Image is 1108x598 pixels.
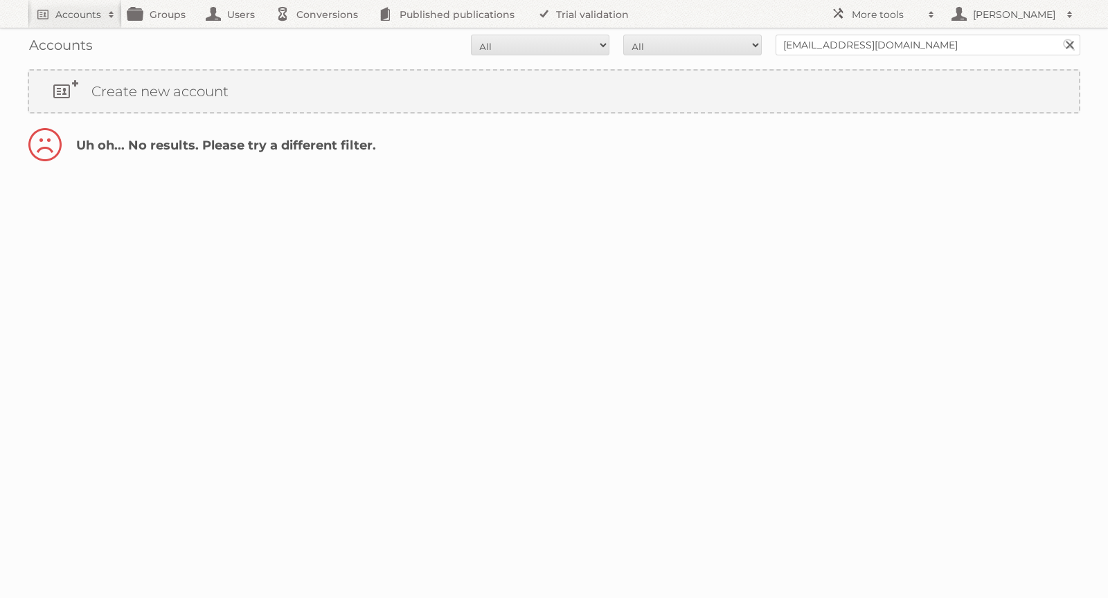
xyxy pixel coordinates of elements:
[29,71,1079,112] a: Create new account
[969,8,1060,21] h2: [PERSON_NAME]
[28,127,1080,169] h2: Uh oh... No results. Please try a different filter.
[852,8,921,21] h2: More tools
[55,8,101,21] h2: Accounts
[1059,35,1080,55] input: Search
